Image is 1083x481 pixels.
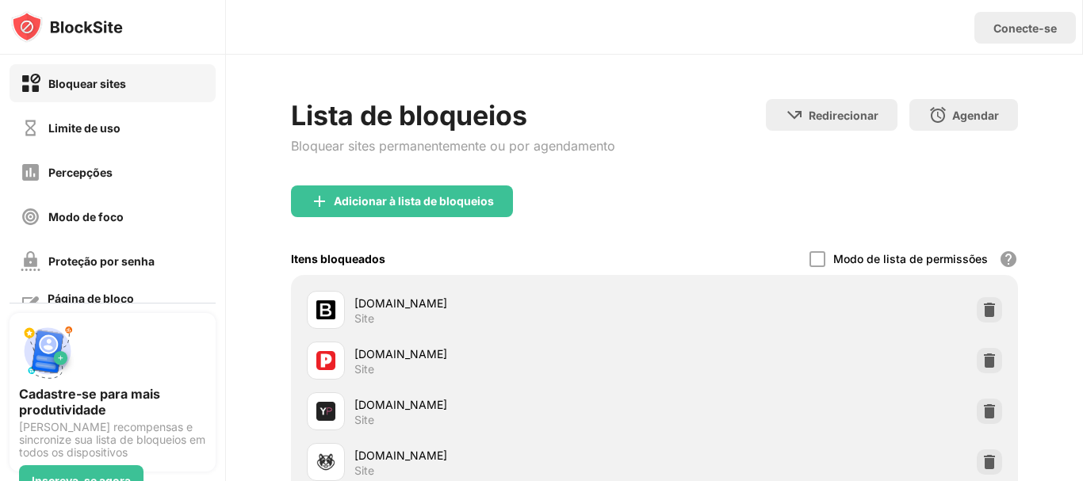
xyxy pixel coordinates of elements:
[48,292,134,319] font: Página de bloco personalizada
[21,207,40,227] img: focus-off.svg
[19,386,160,418] font: Cadastre-se para mais produtividade
[354,413,374,426] font: Site
[354,398,447,411] font: [DOMAIN_NAME]
[993,21,1057,35] font: Conecte-se
[833,252,988,265] font: Modo de lista de permissões
[354,464,374,477] font: Site
[354,449,447,462] font: [DOMAIN_NAME]
[48,121,121,135] font: Limite de uso
[354,311,374,325] font: Site
[48,166,113,179] font: Percepções
[21,296,40,315] img: customize-block-page-off.svg
[48,210,124,223] font: Modo de foco
[316,351,335,370] img: favicons
[316,300,335,319] img: favicons
[354,347,447,361] font: [DOMAIN_NAME]
[19,323,76,380] img: push-signup.svg
[11,11,123,43] img: logo-blocksite.svg
[48,254,155,268] font: Proteção por senha
[48,77,126,90] font: Bloquear sites
[952,109,999,122] font: Agendar
[21,251,40,271] img: password-protection-off.svg
[291,252,385,265] font: Itens bloqueados
[316,402,335,421] img: favicons
[21,162,40,182] img: insights-off.svg
[21,118,40,138] img: time-usage-off.svg
[21,74,40,94] img: block-on.svg
[291,99,527,132] font: Lista de bloqueios
[19,420,205,459] font: [PERSON_NAME] recompensas e sincronize sua lista de bloqueios em todos os dispositivos
[316,452,335,471] img: favicons
[291,138,615,154] font: Bloquear sites permanentemente ou por agendamento
[334,194,494,208] font: Adicionar à lista de bloqueios
[809,109,878,122] font: Redirecionar
[354,362,374,376] font: Site
[354,296,447,310] font: [DOMAIN_NAME]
